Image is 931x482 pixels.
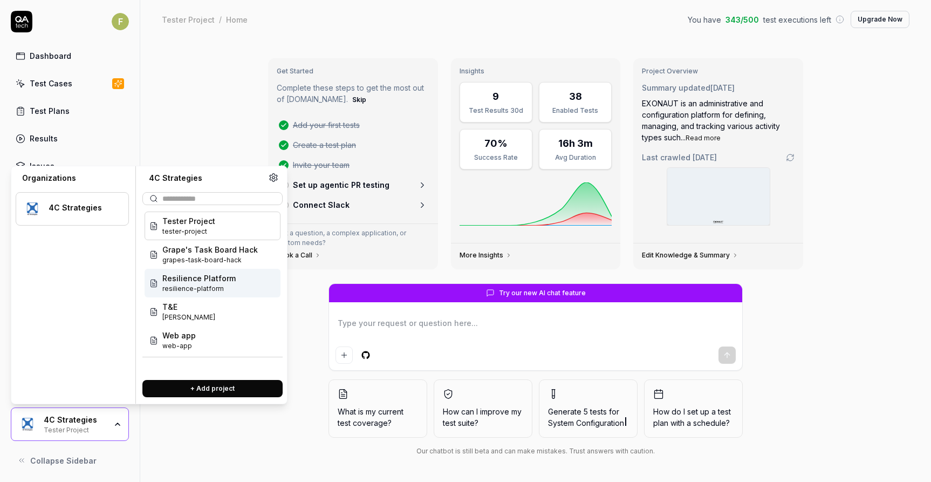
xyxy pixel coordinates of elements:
[16,192,129,226] button: 4C Strategies Logo4C Strategies
[350,93,368,106] button: Skip
[484,136,508,151] div: 70%
[11,45,129,66] a: Dashboard
[688,14,721,25] span: You have
[569,89,582,104] div: 38
[277,82,429,106] p: Complete these steps to get the most out of [DOMAIN_NAME].
[44,415,106,425] div: 4C Strategies
[44,425,106,433] div: Tester Project
[492,89,499,104] div: 9
[546,106,605,116] div: Enabled Tests
[653,406,734,429] span: How do I set up a test plan with a schedule?
[112,11,129,32] button: F
[18,415,37,434] img: 4C Strategies Logo
[642,67,795,76] h3: Project Overview
[434,379,532,438] button: How can I improve my test suite?
[642,83,710,92] span: Summary updated
[277,67,429,76] h3: Get Started
[142,209,283,371] div: Suggestions
[11,73,129,94] a: Test Cases
[644,379,743,438] button: How do I set up a test plan with a schedule?
[642,99,780,142] span: EXONAUT is an administrative and configuration platform for defining, managing, and tracking vari...
[30,78,72,89] div: Test Cases
[293,179,389,191] p: Set up agentic PR testing
[763,14,831,25] span: test executions left
[112,13,129,30] span: F
[162,273,236,284] span: Resilience Platform
[162,330,196,341] span: Web app
[142,380,283,397] button: + Add project
[786,153,795,162] a: Go to crawling settings
[277,251,321,260] a: Book a Call
[277,228,429,248] p: Got a question, a complex application, or custom needs?
[499,288,586,298] span: Try our new AI chat feature
[11,408,129,441] button: 4C Strategies Logo4C StrategiesTester Project
[11,100,129,121] a: Test Plans
[539,379,638,438] button: Generate 5 tests forSystem Configuration
[548,418,624,427] span: System Configuration
[30,50,71,62] div: Dashboard
[30,133,58,144] div: Results
[162,227,215,236] span: Project ID: 9Mgy
[293,199,350,211] p: Connect Slack
[336,347,353,364] button: Add attachment
[546,153,605,162] div: Avg Duration
[16,173,129,184] div: Organizations
[226,14,248,25] div: Home
[558,136,593,151] div: 16h 3m
[162,313,215,322] span: Project ID: QSXx
[328,379,427,438] button: What is my current test coverage?
[460,67,612,76] h3: Insights
[162,215,215,227] span: Tester Project
[686,133,721,143] button: Read more
[162,14,215,25] div: Tester Project
[548,406,628,429] span: Generate 5 tests for
[30,160,54,172] div: Issues
[642,152,717,163] span: Last crawled
[162,244,258,255] span: Grape's Task Board Hack
[460,251,512,260] a: More Insights
[275,175,432,195] a: Set up agentic PR testing
[443,406,523,429] span: How can I improve my test suite?
[275,195,432,215] a: Connect Slack
[11,450,129,471] button: Collapse Sidebar
[49,203,114,213] div: 4C Strategies
[162,341,196,351] span: Project ID: UNyr
[338,406,418,429] span: What is my current test coverage?
[710,83,735,92] time: [DATE]
[30,105,70,117] div: Test Plans
[725,14,759,25] span: 343 / 500
[162,255,258,265] span: Project ID: YxsR
[467,153,525,162] div: Success Rate
[693,153,717,162] time: [DATE]
[30,455,97,466] span: Collapse Sidebar
[142,173,269,184] div: 4C Strategies
[162,301,215,313] span: T&E
[23,199,42,219] img: 4C Strategies Logo
[851,11,909,28] button: Upgrade Now
[11,128,129,149] a: Results
[11,155,129,176] a: Issues
[467,106,525,116] div: Test Results 30d
[642,251,738,260] a: Edit Knowledge & Summary
[269,173,278,186] a: Organization settings
[667,168,770,225] img: Screenshot
[219,14,222,25] div: /
[328,446,743,456] div: Our chatbot is still beta and can make mistakes. Trust answers with caution.
[162,284,236,294] span: Project ID: HzvK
